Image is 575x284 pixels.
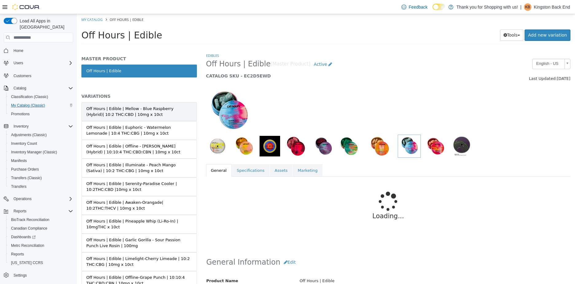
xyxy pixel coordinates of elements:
button: Purchase Orders [6,165,76,174]
a: Purchase Orders [9,166,41,173]
span: Reports [14,209,26,214]
a: Transfers [9,183,29,190]
span: BioTrack Reconciliation [11,217,49,222]
h5: CATALOG SKU - EC2D5EWD [129,59,400,65]
button: Manifests [6,156,76,165]
span: Off Hours | Edible [5,16,85,26]
span: Operations [14,196,32,201]
span: Transfers (Classic) [11,176,42,180]
button: Adjustments (Classic) [6,131,76,139]
button: Customers [1,71,76,80]
a: Dashboards [9,233,38,241]
a: My Catalog [5,3,26,8]
span: Transfers [9,183,73,190]
div: Off Hours | Edible | Awaken-Orangade| 10:2THC:THCV | 10mg x 10ct [10,185,115,197]
a: Inventory Manager (Classic) [9,148,60,156]
div: Kingston Back End [524,3,531,11]
button: Edit [204,243,222,254]
span: BioTrack Reconciliation [9,216,73,223]
input: Dark Mode [432,4,445,10]
button: Operations [11,195,34,203]
p: Loading... [148,197,475,207]
span: [DATE] [480,62,494,67]
span: Catalog [14,86,26,91]
a: Settings [11,272,29,279]
span: Adjustments (Classic) [9,131,73,139]
span: Dashboards [9,233,73,241]
span: Inventory [11,123,73,130]
button: Users [1,59,76,67]
span: Inventory Manager (Classic) [9,148,73,156]
button: Transfers (Classic) [6,174,76,182]
button: Canadian Compliance [6,224,76,233]
span: Load All Apps in [GEOGRAPHIC_DATA] [17,18,73,30]
span: Adjustments (Classic) [11,132,47,137]
span: My Catalog (Classic) [11,103,45,108]
span: Manifests [9,157,73,164]
img: 150 [129,74,175,120]
span: English - US [456,45,485,54]
a: Home [11,47,26,54]
a: Metrc Reconciliation [9,242,47,249]
span: Reports [11,252,24,257]
span: Settings [14,273,27,278]
span: Purchase Orders [9,166,73,173]
button: Tools [423,15,447,27]
span: Off Hours | Edible [33,3,67,8]
h5: VARIATIONS [5,79,120,85]
span: Customers [14,73,31,78]
a: Classification (Classic) [9,93,51,101]
span: Catalog [11,85,73,92]
span: Promotions [9,110,73,118]
span: Dashboards [11,235,36,239]
span: Washington CCRS [9,259,73,266]
span: Inventory [14,124,29,129]
span: Active [237,48,250,53]
button: Home [1,46,76,55]
div: Off Hours | Edible [218,262,498,272]
a: General [129,150,155,163]
a: Manifests [9,157,29,164]
span: Last Updated: [452,62,480,67]
span: Reports [11,207,73,215]
span: Transfers [11,184,26,189]
span: Home [11,47,73,54]
a: Specifications [155,150,193,163]
span: Home [14,48,23,53]
span: Settings [11,271,73,279]
div: Off Hours | Edible | Limelight-Cherry Limeade | 10:2 THC:CBG | 10mg x 10ct [10,242,115,254]
p: Kingston Back End [534,3,570,11]
a: Canadian Compliance [9,225,50,232]
div: Off Hours | Edible | Pineapple Whip (Li-Ro-In) | 10mgTHC x 10ct [10,204,115,216]
span: Users [14,61,23,65]
h2: General Information [130,243,494,254]
div: Off Hours | Edible | Mellow - Blue Raspberry (Hybrid)| 10:2 THC:CBD | 10mg x 10ct [10,92,115,104]
a: Inventory Count [9,140,40,147]
a: Reports [9,250,26,258]
a: BioTrack Reconciliation [9,216,52,223]
img: Cova [12,4,40,10]
div: Off Hours | Edible | Offline-Grape Punch | 10:10:4 THC:CBD:CBN | 10mg x 10ct [10,260,115,272]
a: [US_STATE] CCRS [9,259,45,266]
span: Inventory Manager (Classic) [11,150,57,155]
div: Off Hours | Edible | Serenity-Paradise Cooler | 10:2THC:CBD |10mg x 10ct [10,167,115,179]
span: Product Name [130,264,162,269]
button: BioTrack Reconciliation [6,215,76,224]
a: Dashboards [6,233,76,241]
button: Inventory Count [6,139,76,148]
span: Off Hours | Edible [129,45,194,55]
span: [US_STATE] CCRS [11,260,43,265]
span: Manifests [11,158,27,163]
a: Marketing [216,150,246,163]
button: Inventory [1,122,76,131]
a: Adjustments (Classic) [9,131,49,139]
span: Inventory Count [9,140,73,147]
span: Operations [11,195,73,203]
button: My Catalog (Classic) [6,101,76,110]
span: Classification (Classic) [11,94,48,99]
button: Metrc Reconciliation [6,241,76,250]
span: Canadian Compliance [9,225,73,232]
button: Promotions [6,110,76,118]
span: Transfers (Classic) [9,174,73,182]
